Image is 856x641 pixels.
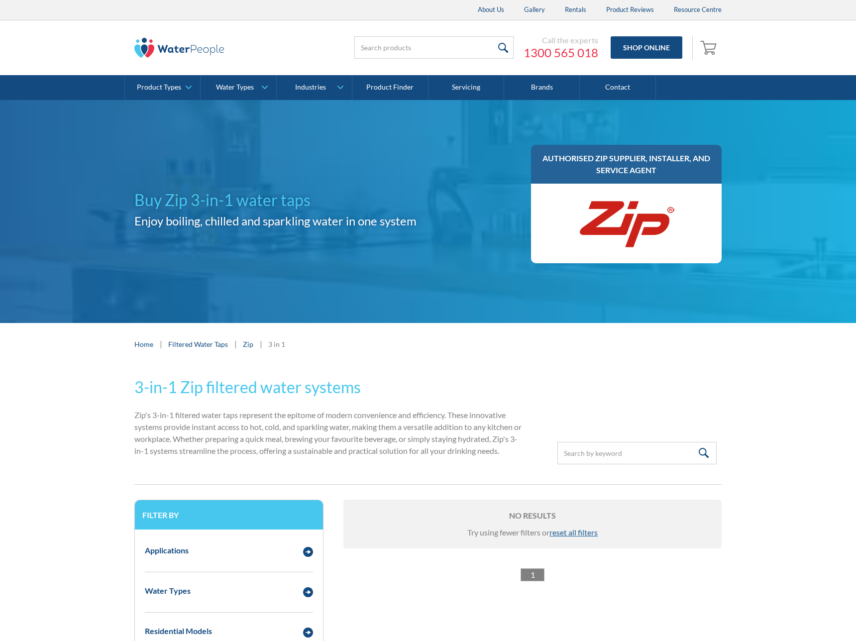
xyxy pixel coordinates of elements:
[258,338,263,350] div: |
[134,212,424,230] h2: Enjoy boiling, chilled and sparkling water in one system
[145,544,189,556] div: Applications
[343,568,722,581] div: List
[611,36,682,59] a: Shop Online
[201,75,276,100] a: Water Types
[698,36,722,60] a: Open empty cart
[549,528,598,537] span: reset all filters
[158,338,163,350] div: |
[168,339,228,349] a: Filtered Water Taps
[700,39,719,55] img: shopping cart
[277,75,352,100] a: Industries
[145,585,191,597] div: Water Types
[134,339,153,349] a: Home
[524,45,598,60] a: 1300 565 018
[145,625,212,637] div: Residential Models
[524,35,598,45] div: Call the experts
[353,510,712,522] h6: No results
[125,75,200,100] a: Product Types
[233,338,238,350] div: |
[504,75,580,100] a: Brands
[134,38,224,58] img: The Water People
[428,75,504,100] a: Servicing
[353,527,712,538] div: Try using fewer filters or
[354,36,514,59] input: Search products
[216,83,254,92] div: Water Types
[243,339,253,349] a: Zip
[134,188,424,212] h1: Buy Zip 3-in-1 water taps
[541,152,712,176] h3: AUTHORISED ZIP SUPPLIER, INSTALLER, AND SERVICE AGENT
[557,442,717,464] input: Search by keyword
[134,375,526,399] h2: 3-in-1 Zip filtered water systems
[134,409,526,457] p: Zip's 3-in-1 filtered water taps represent the epitome of modern convenience and efficiency. Thes...
[268,339,285,349] div: 3 in 1
[352,75,428,100] a: Product Finder
[580,75,655,100] a: Contact
[521,568,544,581] a: 1
[137,83,181,92] div: Product Types
[142,510,316,520] h3: Filter by
[295,83,326,92] div: Industries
